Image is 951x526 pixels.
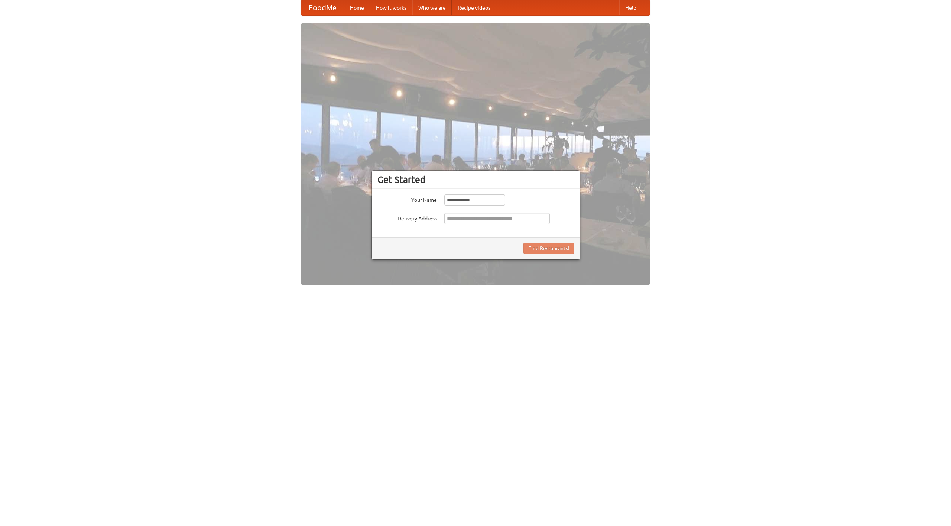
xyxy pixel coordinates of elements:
a: Home [344,0,370,15]
a: Who we are [412,0,452,15]
a: Recipe videos [452,0,496,15]
label: Delivery Address [377,213,437,222]
button: Find Restaurants! [523,243,574,254]
a: Help [619,0,642,15]
a: How it works [370,0,412,15]
a: FoodMe [301,0,344,15]
label: Your Name [377,194,437,204]
h3: Get Started [377,174,574,185]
